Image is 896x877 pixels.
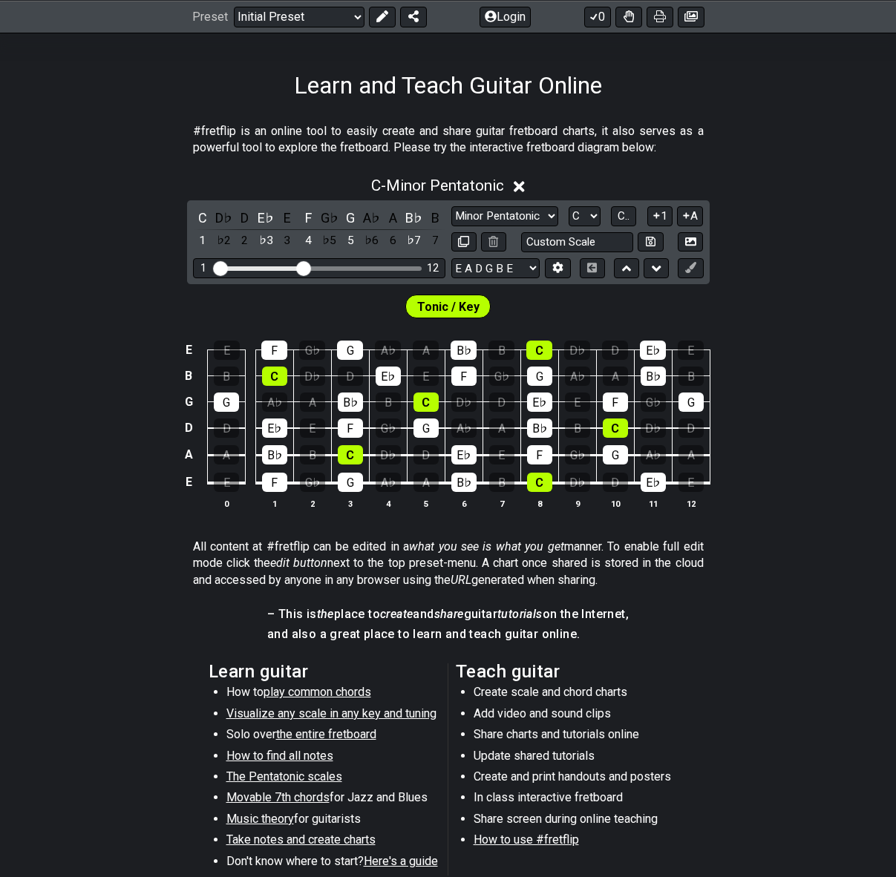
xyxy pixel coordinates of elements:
button: Edit Tuning [545,258,570,278]
div: D♭ [451,392,477,412]
div: C [262,367,287,386]
div: toggle scale degree [383,231,402,251]
li: Update shared tutorials [474,748,685,769]
em: what you see is what you get [409,539,564,554]
li: In class interactive fretboard [474,789,685,810]
div: D♭ [376,445,401,464]
div: G♭ [299,341,325,360]
div: A [413,473,439,492]
span: the entire fretboard [276,727,376,741]
div: toggle scale degree [298,231,318,251]
button: Store user defined scale [638,232,663,252]
em: tutorials [497,607,543,621]
div: G [214,392,239,412]
button: Print [647,6,673,27]
div: G [527,367,552,386]
div: toggle scale degree [320,231,339,251]
div: A♭ [565,367,590,386]
div: E [300,418,325,438]
div: G [338,473,363,492]
div: toggle pitch class [383,208,402,228]
h1: Learn and Teach Guitar Online [294,71,602,99]
button: Edit Preset [369,6,396,27]
div: toggle scale degree [214,231,233,251]
button: Toggle horizontal chord view [580,258,605,278]
div: G♭ [489,367,514,386]
div: F [338,418,363,438]
div: G [678,392,704,412]
div: D [603,473,628,492]
div: G♭ [376,418,401,438]
div: 1 [200,262,206,275]
div: B [565,418,590,438]
div: toggle scale degree [278,231,297,251]
select: Tuning [451,258,540,278]
div: E [678,473,704,492]
div: G [603,445,628,464]
th: 5 [407,496,445,511]
div: A♭ [376,473,401,492]
div: D [413,445,439,464]
th: 10 [596,496,634,511]
div: toggle pitch class [362,208,382,228]
div: toggle scale degree [362,231,382,251]
span: Movable 7th chords [226,790,330,804]
td: E [180,338,197,364]
em: edit button [270,556,327,570]
div: D [678,418,704,438]
span: First enable full edit mode to edit [417,296,480,318]
button: A [677,206,703,226]
div: C [413,392,439,412]
div: E [214,473,239,492]
h4: and also a great place to learn and teach guitar online. [267,626,629,643]
td: D [180,415,197,441]
div: F [451,367,477,386]
div: toggle scale degree [193,231,212,251]
span: play common chords [264,685,371,699]
li: How to [226,684,438,705]
th: 3 [331,496,369,511]
td: E [180,468,197,496]
div: C [526,341,552,360]
div: G♭ [565,445,590,464]
div: G [337,341,363,360]
em: share [434,607,464,621]
span: The Pentatonic scales [226,769,342,784]
div: B [489,473,514,492]
button: 1 [647,206,673,226]
span: Take notes and create charts [226,832,376,847]
td: G [180,389,197,415]
span: C - Minor Pentatonic [371,177,504,194]
div: D [214,418,239,438]
em: the [317,607,334,621]
li: for guitarists [226,811,438,832]
div: A♭ [262,392,287,412]
span: Preset [192,10,228,24]
p: All content at #fretflip can be edited in a manner. To enable full edit mode click the next to th... [193,539,704,588]
button: First click edit preset to enable marker editing [678,258,703,278]
li: Add video and sound clips [474,706,685,726]
div: B♭ [338,392,363,412]
th: 6 [445,496,483,511]
div: F [261,341,287,360]
div: toggle pitch class [341,208,360,228]
div: toggle pitch class [320,208,339,228]
em: URL [451,573,471,587]
div: toggle pitch class [298,208,318,228]
li: Create scale and chord charts [474,684,685,705]
div: A [489,418,514,438]
div: E♭ [640,341,666,360]
div: B [376,392,401,412]
div: toggle scale degree [341,231,360,251]
div: A [603,367,628,386]
span: Here's a guide [364,854,438,868]
button: Delete [481,232,506,252]
li: Share charts and tutorials online [474,726,685,747]
div: F [262,473,287,492]
th: 4 [369,496,407,511]
div: D♭ [641,418,666,438]
div: B [678,367,704,386]
div: A♭ [641,445,666,464]
div: toggle scale degree [256,231,275,251]
div: G [413,418,439,438]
